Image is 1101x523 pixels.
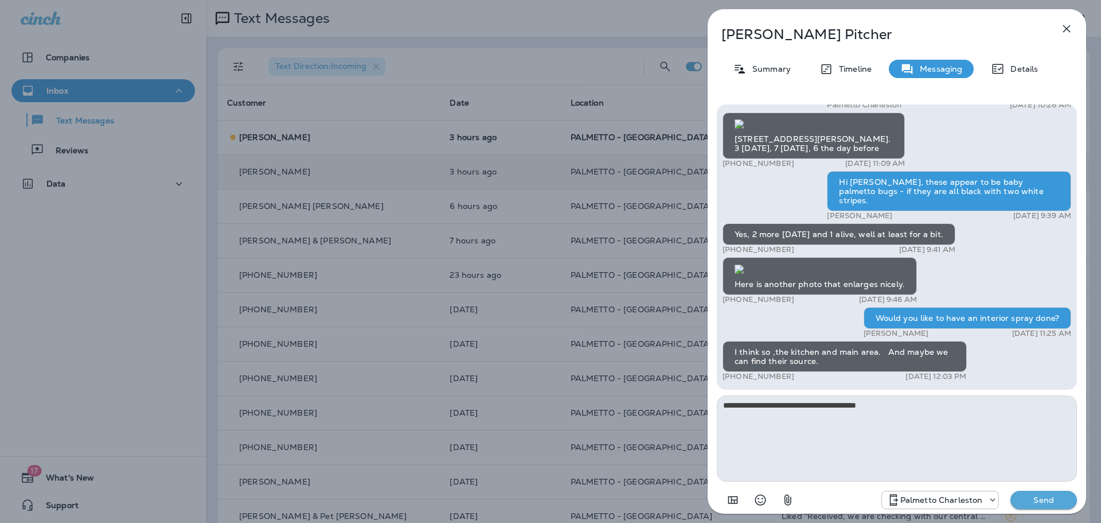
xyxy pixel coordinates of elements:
[723,245,794,254] p: [PHONE_NUMBER]
[749,489,772,512] button: Select an emoji
[1010,100,1071,110] p: [DATE] 10:26 AM
[1020,495,1068,505] p: Send
[827,171,1071,211] div: Hi [PERSON_NAME], these appear to be baby palmetto bugs - if they are all black with two white st...
[864,307,1071,329] div: Would you like to have an interior spray done?
[882,493,999,507] div: +1 (843) 277-8322
[747,64,791,73] p: Summary
[735,119,744,129] img: twilio-download
[723,257,917,295] div: Here is another photo that enlarges nicely.
[864,329,929,338] p: [PERSON_NAME]
[833,64,872,73] p: Timeline
[1010,491,1077,509] button: Send
[859,295,917,304] p: [DATE] 9:46 AM
[827,211,892,220] p: [PERSON_NAME]
[723,159,794,168] p: [PHONE_NUMBER]
[723,295,794,304] p: [PHONE_NUMBER]
[723,372,794,381] p: [PHONE_NUMBER]
[721,489,744,512] button: Add in a premade template
[827,100,901,110] p: Palmetto Charleston
[723,341,967,372] div: I think so ,the kitchen and main area. And maybe we can find their source.
[1012,329,1071,338] p: [DATE] 11:25 AM
[1013,211,1071,220] p: [DATE] 9:39 AM
[914,64,962,73] p: Messaging
[899,245,955,254] p: [DATE] 9:41 AM
[845,159,905,168] p: [DATE] 11:09 AM
[905,372,966,381] p: [DATE] 12:03 PM
[735,265,744,274] img: twilio-download
[723,113,905,160] div: [STREET_ADDRESS][PERSON_NAME]. 3 [DATE], 7 [DATE], 6 the day before
[723,223,955,245] div: Yes, 2 more [DATE] and 1 alive, well at least for a bit.
[721,26,1034,42] p: [PERSON_NAME] Pitcher
[1005,64,1038,73] p: Details
[900,495,983,505] p: Palmetto Charleston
